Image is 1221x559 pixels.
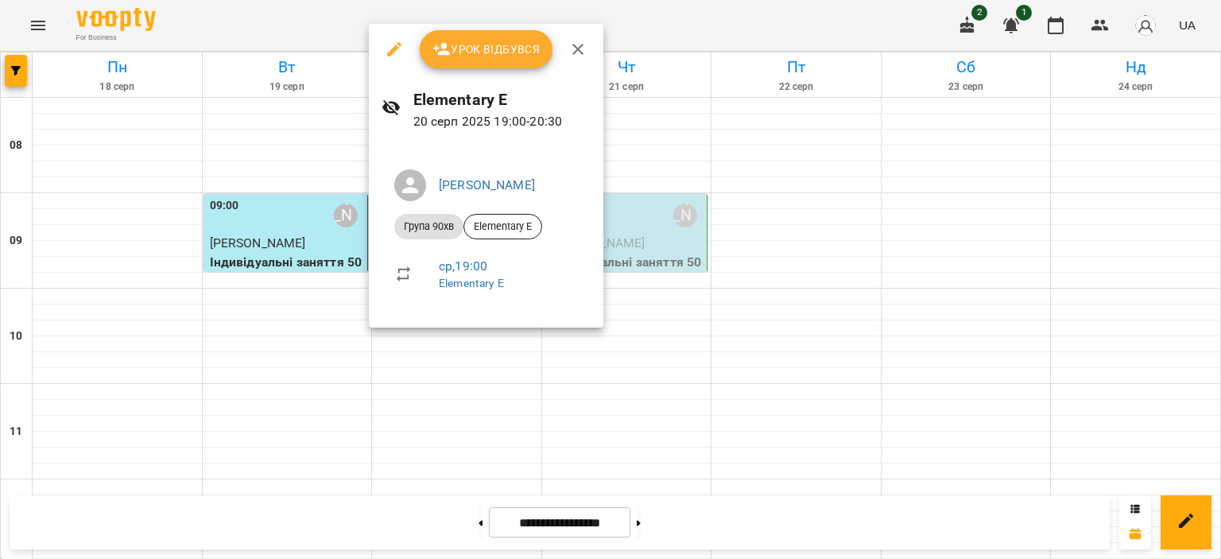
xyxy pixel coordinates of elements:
[432,40,541,59] span: Урок відбувся
[394,219,463,234] span: Група 90хв
[439,177,535,192] a: [PERSON_NAME]
[413,87,591,112] h6: Elementary E
[463,214,542,239] div: Elementary E
[464,219,541,234] span: Elementary E
[439,258,487,274] a: ср , 19:00
[420,30,553,68] button: Урок відбувся
[439,277,504,289] a: Elementary E
[413,112,591,131] p: 20 серп 2025 19:00 - 20:30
